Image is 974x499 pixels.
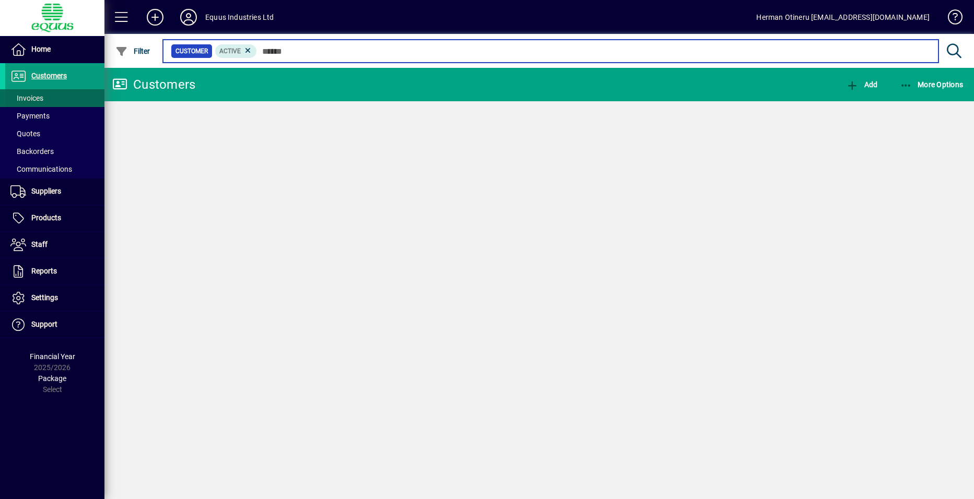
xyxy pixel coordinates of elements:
a: Support [5,312,104,338]
a: Home [5,37,104,63]
span: Home [31,45,51,53]
span: Active [219,47,241,55]
span: Quotes [10,129,40,138]
button: More Options [897,75,966,94]
span: Reports [31,267,57,275]
div: Herman Otineru [EMAIL_ADDRESS][DOMAIN_NAME] [756,9,930,26]
a: Products [5,205,104,231]
span: Communications [10,165,72,173]
span: Customers [31,72,67,80]
span: Settings [31,293,58,302]
a: Staff [5,232,104,258]
span: Invoices [10,94,43,102]
span: Products [31,213,61,222]
a: Payments [5,107,104,125]
span: Suppliers [31,187,61,195]
span: Backorders [10,147,54,156]
button: Profile [172,8,205,27]
a: Communications [5,160,104,178]
a: Backorders [5,142,104,160]
span: Support [31,320,57,328]
mat-chip: Activation Status: Active [215,44,257,58]
button: Add [843,75,880,94]
a: Quotes [5,125,104,142]
a: Invoices [5,89,104,107]
div: Equus Industries Ltd [205,9,274,26]
span: Staff [31,240,48,248]
span: More Options [900,80,964,89]
span: Customer [175,46,208,56]
span: Payments [10,112,50,120]
span: Financial Year [30,352,75,361]
span: Add [846,80,877,89]
span: Filter [115,47,150,55]
button: Add [138,8,172,27]
a: Reports [5,258,104,284]
div: Customers [112,76,195,93]
a: Settings [5,285,104,311]
span: Package [38,374,66,383]
button: Filter [113,42,153,61]
a: Knowledge Base [940,2,961,36]
a: Suppliers [5,179,104,205]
